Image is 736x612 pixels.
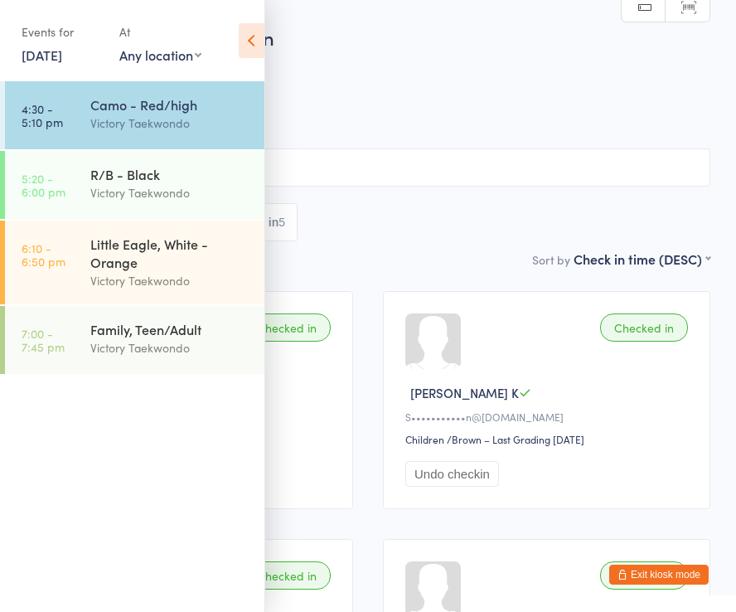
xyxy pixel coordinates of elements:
div: Victory Taekwondo [90,183,250,202]
div: Little Eagle, White - Orange [90,235,250,271]
span: / Brown – Last Grading [DATE] [447,432,584,446]
a: 6:10 -6:50 pmLittle Eagle, White - OrangeVictory Taekwondo [5,221,264,304]
time: 5:20 - 6:00 pm [22,172,65,198]
div: R/B - Black [90,165,250,183]
time: 7:00 - 7:45 pm [22,327,65,353]
time: 4:30 - 5:10 pm [22,102,63,129]
button: Exit kiosk mode [609,565,709,585]
div: Any location [119,46,201,64]
span: [PERSON_NAME] K [410,384,519,401]
time: 6:10 - 6:50 pm [22,241,65,268]
div: Check in time (DESC) [574,250,710,268]
a: 4:30 -5:10 pmCamo - Red/highVictory Taekwondo [5,81,264,149]
label: Sort by [532,251,570,268]
div: Victory Taekwondo [90,338,250,357]
span: [DATE] 4:30pm [26,59,685,75]
span: Children [26,109,710,125]
div: Checked in [600,313,688,342]
div: At [119,18,201,46]
button: Undo checkin [405,461,499,487]
h2: Camo - Red/high Check-in [26,23,710,51]
span: Victory Taekwondo [26,75,685,92]
div: 5 [278,216,285,229]
div: Children [405,432,444,446]
div: Family, Teen/Adult [90,320,250,338]
div: Checked in [600,561,688,590]
div: Events for [22,18,103,46]
input: Search [26,148,710,187]
a: 5:20 -6:00 pmR/B - BlackVictory Taekwondo [5,151,264,219]
div: Victory Taekwondo [90,114,250,133]
span: [PERSON_NAME] [26,92,685,109]
a: 7:00 -7:45 pmFamily, Teen/AdultVictory Taekwondo [5,306,264,374]
div: Camo - Red/high [90,95,250,114]
a: [DATE] [22,46,62,64]
div: Checked in [243,561,331,590]
div: Checked in [243,313,331,342]
div: S•••••••••••n@[DOMAIN_NAME] [405,410,693,424]
div: Victory Taekwondo [90,271,250,290]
